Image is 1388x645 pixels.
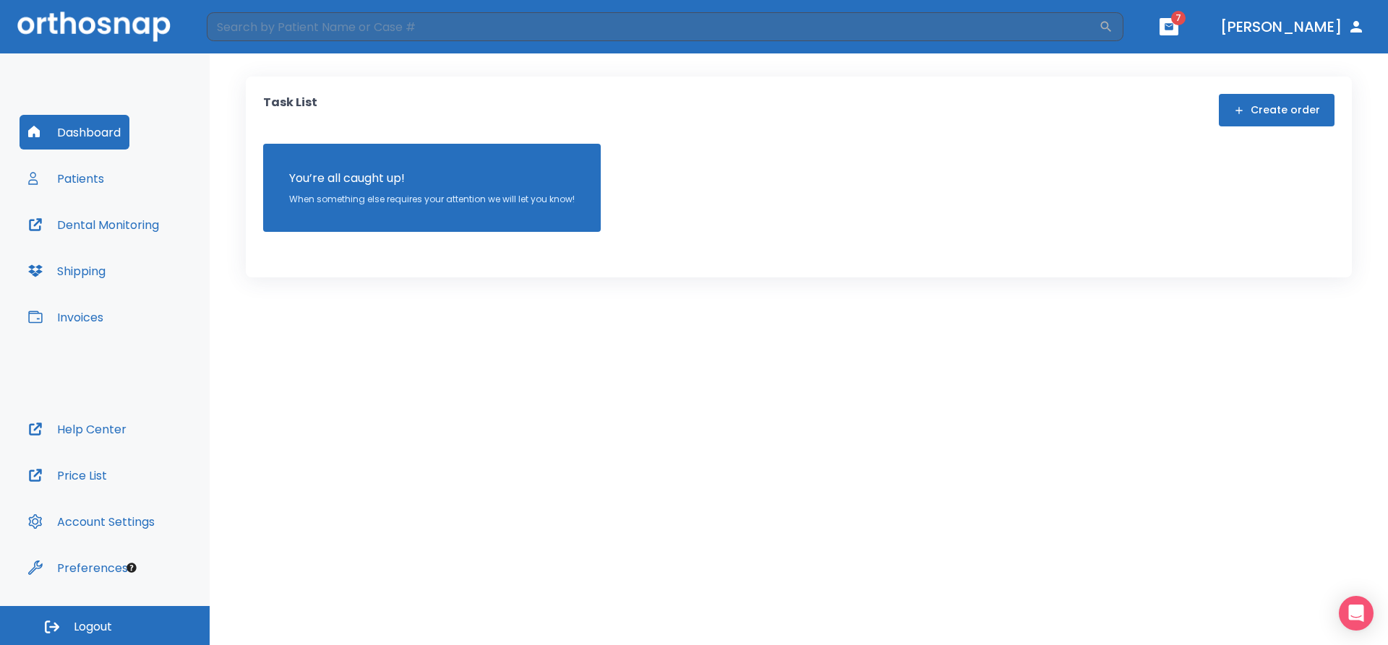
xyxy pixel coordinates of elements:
[263,94,317,126] p: Task List
[20,254,114,288] button: Shipping
[20,504,163,539] button: Account Settings
[20,412,135,446] button: Help Center
[125,561,138,574] div: Tooltip anchor
[289,193,575,206] p: When something else requires your attention we will let you know!
[207,12,1099,41] input: Search by Patient Name or Case #
[1214,14,1371,40] button: [PERSON_NAME]
[74,619,112,635] span: Logout
[20,207,168,242] button: Dental Monitoring
[1171,11,1186,25] span: 7
[289,170,575,187] p: You’re all caught up!
[20,550,137,585] button: Preferences
[20,300,112,334] button: Invoices
[20,161,113,196] button: Patients
[20,115,129,150] button: Dashboard
[20,458,116,493] button: Price List
[17,12,171,41] img: Orthosnap
[1219,94,1335,126] button: Create order
[1339,596,1374,631] div: Open Intercom Messenger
